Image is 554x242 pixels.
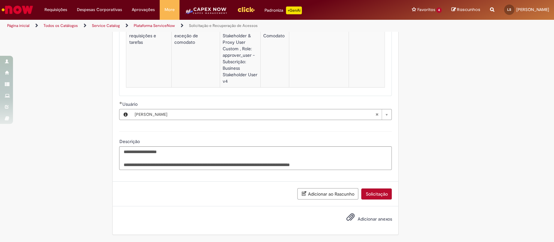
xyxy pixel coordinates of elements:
a: Rascunhos [451,7,480,13]
img: ServiceNow [1,3,34,16]
span: Requisições [44,6,67,13]
span: More [165,6,175,13]
span: Rascunhos [457,6,480,13]
a: [PERSON_NAME]Limpar campo Usuário [131,109,391,120]
button: Solicitação [361,188,392,200]
a: Página inicial [7,23,30,28]
img: click_logo_yellow_360x200.png [237,5,255,14]
button: Usuário, Visualizar este registro Luiz Henrique Martins Da Silva [119,109,131,120]
abbr: Limpar campo Usuário [372,109,382,120]
td: Aprovação de Exceção de Comodato [260,4,289,87]
p: +GenAi [286,6,302,14]
a: Plataforma ServiceNow [134,23,175,28]
span: LS [507,7,511,12]
span: [PERSON_NAME] [134,109,375,120]
span: 4 [436,7,442,13]
a: Solicitação e Recuperação de Acessos [189,23,258,28]
div: Padroniza [265,6,302,14]
a: Service Catalog [92,23,120,28]
span: Aprovações [132,6,155,13]
td: Role: approver_user - Custo: Sem Custo. , Role: approver_user - Custo: Sem Custo. [289,4,349,87]
span: Obrigatório Preenchido [119,102,122,104]
ul: Trilhas de página [5,20,364,32]
img: CapexLogo5.png [184,6,228,19]
td: aprovador [349,4,385,87]
span: Adicionar anexos [357,216,392,222]
a: Todos os Catálogos [43,23,78,28]
span: Usuário [122,101,139,107]
td: Role: approver_user - Subscrição: Business Stakeholder & Proxy User Custom , Role: approver_user ... [220,4,260,87]
td: Role: approver_user - Permissão: Acesso de aprovador a requisições e tarefas [126,4,172,87]
td: Acesso a grupo solucionador para a aprovação/reprova de solicitações de exceção de comodato [172,4,220,87]
textarea: Descrição [119,146,392,170]
button: Adicionar anexos [344,211,356,226]
button: Adicionar ao Rascunho [297,188,358,200]
span: Despesas Corporativas [77,6,122,13]
span: Favoritos [417,6,435,13]
span: [PERSON_NAME] [516,7,549,12]
span: Descrição [119,139,141,144]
